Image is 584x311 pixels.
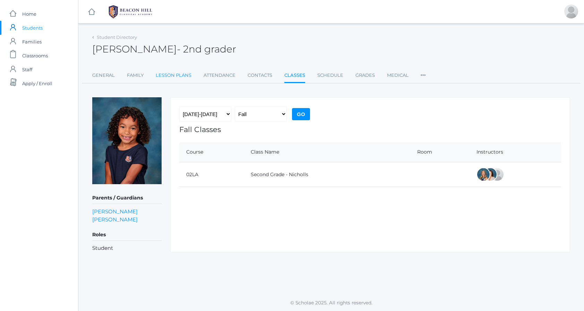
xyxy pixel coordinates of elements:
[78,299,584,306] p: © Scholae 2025. All rights reserved.
[92,192,162,204] h5: Parents / Guardians
[470,142,561,162] th: Instructors
[156,68,191,82] a: Lesson Plans
[104,3,156,21] img: 1_BHCALogos-05.png
[92,68,115,82] a: General
[387,68,409,82] a: Medical
[476,167,490,181] div: Courtney Nicholls
[127,68,144,82] a: Family
[355,68,375,82] a: Grades
[179,162,244,187] td: 02LA
[22,35,42,49] span: Families
[204,68,235,82] a: Attendance
[22,49,48,63] span: Classrooms
[251,171,308,178] a: Second Grade - Nicholls
[490,167,504,181] div: Sarah Armstrong
[92,215,138,223] a: [PERSON_NAME]
[317,68,343,82] a: Schedule
[284,68,305,83] a: Classes
[92,244,162,252] li: Student
[22,76,52,90] span: Apply / Enroll
[564,5,578,18] div: Mikayla Shocks
[244,142,410,162] th: Class Name
[92,44,236,55] h2: [PERSON_NAME]
[97,34,137,40] a: Student Directory
[410,142,470,162] th: Room
[92,207,138,215] a: [PERSON_NAME]
[292,108,310,120] input: Go
[22,21,43,35] span: Students
[22,7,36,21] span: Home
[179,125,561,133] h1: Fall Classes
[177,43,236,55] span: - 2nd grader
[483,167,497,181] div: Cari Burke
[179,142,244,162] th: Course
[22,63,32,76] span: Staff
[248,68,272,82] a: Contacts
[92,97,162,184] img: Luca Shocks
[92,229,162,241] h5: Roles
